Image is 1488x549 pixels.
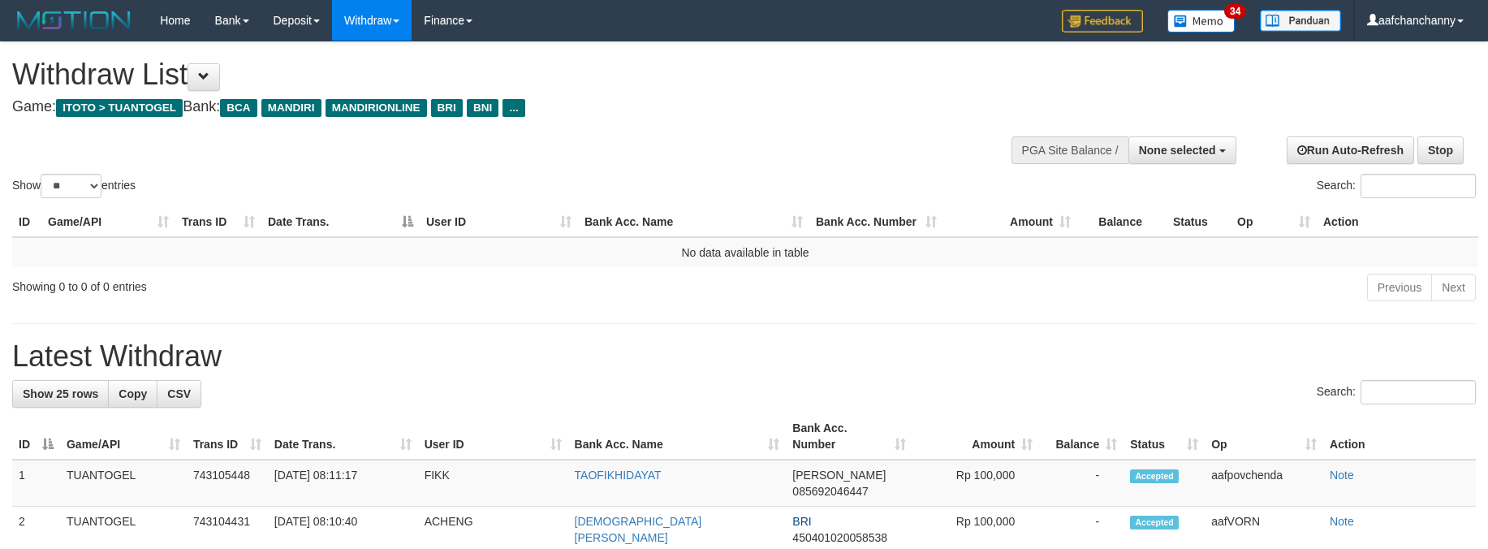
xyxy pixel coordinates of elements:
[1260,10,1341,32] img: panduan.png
[1167,10,1236,32] img: Button%20Memo.svg
[1062,10,1143,32] img: Feedback.jpg
[792,485,868,498] span: Copy 085692046447 to clipboard
[60,460,187,507] td: TUANTOGEL
[1128,136,1236,164] button: None selected
[12,58,976,91] h1: Withdraw List
[467,99,498,117] span: BNI
[431,99,463,117] span: BRI
[12,174,136,198] label: Show entries
[418,413,568,460] th: User ID: activate to sort column ascending
[1361,174,1476,198] input: Search:
[326,99,427,117] span: MANDIRIONLINE
[786,413,912,460] th: Bank Acc. Number: activate to sort column ascending
[568,413,787,460] th: Bank Acc. Name: activate to sort column ascending
[809,207,943,237] th: Bank Acc. Number: activate to sort column ascending
[502,99,524,117] span: ...
[12,8,136,32] img: MOTION_logo.png
[1124,413,1205,460] th: Status: activate to sort column ascending
[1130,516,1179,530] span: Accepted
[1431,274,1476,301] a: Next
[12,237,1478,267] td: No data available in table
[1205,460,1323,507] td: aafpovchenda
[912,413,1039,460] th: Amount: activate to sort column ascending
[1317,207,1478,237] th: Action
[12,413,60,460] th: ID: activate to sort column descending
[1317,380,1476,404] label: Search:
[1077,207,1167,237] th: Balance
[23,387,98,400] span: Show 25 rows
[41,207,175,237] th: Game/API: activate to sort column ascending
[261,99,321,117] span: MANDIRI
[12,99,976,115] h4: Game: Bank:
[1323,413,1476,460] th: Action
[60,413,187,460] th: Game/API: activate to sort column ascending
[1317,174,1476,198] label: Search:
[187,460,268,507] td: 743105448
[943,207,1077,237] th: Amount: activate to sort column ascending
[157,380,201,408] a: CSV
[268,460,418,507] td: [DATE] 08:11:17
[12,207,41,237] th: ID
[1039,460,1124,507] td: -
[575,469,662,482] a: TAOFIKHIDAYAT
[1330,515,1354,528] a: Note
[1231,207,1317,237] th: Op: activate to sort column ascending
[1139,144,1216,157] span: None selected
[56,99,183,117] span: ITOTO > TUANTOGEL
[575,515,702,544] a: [DEMOGRAPHIC_DATA][PERSON_NAME]
[108,380,157,408] a: Copy
[12,380,109,408] a: Show 25 rows
[792,515,811,528] span: BRI
[1224,4,1246,19] span: 34
[41,174,101,198] select: Showentries
[187,413,268,460] th: Trans ID: activate to sort column ascending
[1039,413,1124,460] th: Balance: activate to sort column ascending
[418,460,568,507] td: FIKK
[1205,413,1323,460] th: Op: activate to sort column ascending
[12,272,608,295] div: Showing 0 to 0 of 0 entries
[1330,469,1354,482] a: Note
[1130,469,1179,483] span: Accepted
[1167,207,1231,237] th: Status
[1367,274,1432,301] a: Previous
[1011,136,1128,164] div: PGA Site Balance /
[792,531,887,544] span: Copy 450401020058538 to clipboard
[12,460,60,507] td: 1
[420,207,578,237] th: User ID: activate to sort column ascending
[220,99,257,117] span: BCA
[175,207,261,237] th: Trans ID: activate to sort column ascending
[268,413,418,460] th: Date Trans.: activate to sort column ascending
[792,469,886,482] span: [PERSON_NAME]
[261,207,420,237] th: Date Trans.: activate to sort column descending
[1287,136,1414,164] a: Run Auto-Refresh
[167,387,191,400] span: CSV
[912,460,1039,507] td: Rp 100,000
[119,387,147,400] span: Copy
[1361,380,1476,404] input: Search:
[12,340,1476,373] h1: Latest Withdraw
[1417,136,1464,164] a: Stop
[578,207,809,237] th: Bank Acc. Name: activate to sort column ascending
